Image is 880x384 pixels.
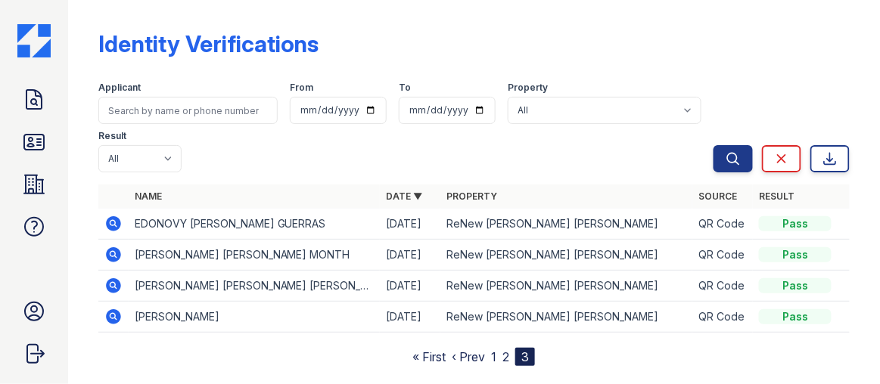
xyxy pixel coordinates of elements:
[692,240,753,271] td: QR Code
[98,82,141,94] label: Applicant
[452,349,485,364] a: ‹ Prev
[515,348,535,366] div: 3
[17,24,51,57] img: CE_Icon_Blue-c292c112584629df590d857e76928e9f676e5b41ef8f769ba2f05ee15b207248.png
[759,216,832,231] div: Pass
[759,278,832,293] div: Pass
[692,209,753,240] td: QR Code
[129,302,381,333] td: [PERSON_NAME]
[98,97,278,124] input: Search by name or phone number
[440,209,692,240] td: ReNew [PERSON_NAME] [PERSON_NAME]
[129,209,381,240] td: EDONOVY [PERSON_NAME] GUERRAS
[446,190,497,202] a: Property
[440,271,692,302] td: ReNew [PERSON_NAME] [PERSON_NAME]
[380,240,440,271] td: [DATE]
[290,82,313,94] label: From
[491,349,496,364] a: 1
[759,190,794,202] a: Result
[98,130,126,142] label: Result
[380,209,440,240] td: [DATE]
[129,271,381,302] td: [PERSON_NAME] [PERSON_NAME] [PERSON_NAME]
[412,349,446,364] a: « First
[380,271,440,302] td: [DATE]
[692,271,753,302] td: QR Code
[759,247,832,262] div: Pass
[98,30,319,57] div: Identity Verifications
[380,302,440,333] td: [DATE]
[135,190,162,202] a: Name
[759,309,832,324] div: Pass
[386,190,422,202] a: Date ▼
[129,240,381,271] td: [PERSON_NAME] [PERSON_NAME] MONTH
[440,302,692,333] td: ReNew [PERSON_NAME] [PERSON_NAME]
[508,82,548,94] label: Property
[440,240,692,271] td: ReNew [PERSON_NAME] [PERSON_NAME]
[502,349,509,364] a: 2
[692,302,753,333] td: QR Code
[399,82,411,94] label: To
[698,190,737,202] a: Source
